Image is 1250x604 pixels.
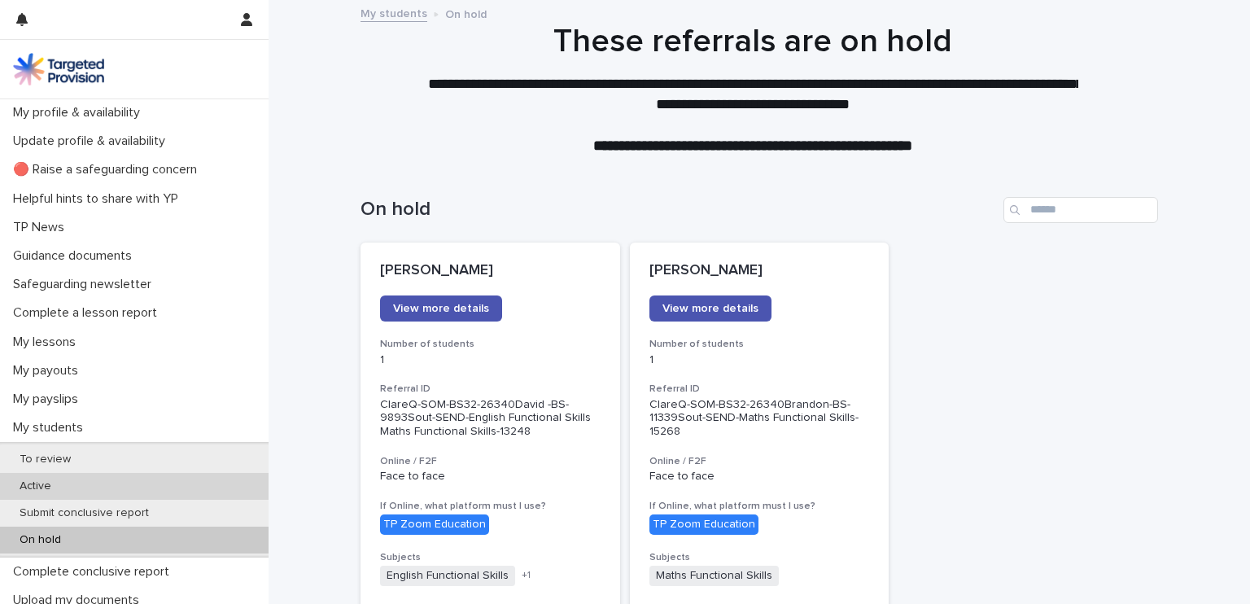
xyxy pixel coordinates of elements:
[649,338,870,351] h3: Number of students
[522,571,531,580] span: + 1
[7,479,64,493] p: Active
[7,392,91,407] p: My payslips
[361,198,997,221] h1: On hold
[7,453,84,466] p: To review
[649,398,870,439] p: ClareQ-SOM-BS32-26340Brandon-BS-11339Sout-SEND-Maths Functional Skills-15268
[380,353,601,367] p: 1
[13,53,104,85] img: M5nRWzHhSzIhMunXDL62
[7,305,170,321] p: Complete a lesson report
[380,383,601,396] h3: Referral ID
[380,566,515,586] span: English Functional Skills
[7,564,182,580] p: Complete conclusive report
[649,455,870,468] h3: Online / F2F
[649,514,758,535] div: TP Zoom Education
[380,455,601,468] h3: Online / F2F
[649,262,870,280] p: [PERSON_NAME]
[380,514,489,535] div: TP Zoom Education
[1003,197,1158,223] input: Search
[7,277,164,292] p: Safeguarding newsletter
[662,303,758,314] span: View more details
[393,303,489,314] span: View more details
[354,22,1152,61] h1: These referrals are on hold
[7,105,153,120] p: My profile & availability
[649,383,870,396] h3: Referral ID
[7,248,145,264] p: Guidance documents
[7,335,89,350] p: My lessons
[7,420,96,435] p: My students
[649,551,870,564] h3: Subjects
[7,133,178,149] p: Update profile & availability
[649,295,771,322] a: View more details
[380,470,601,484] p: Face to face
[7,191,191,207] p: Helpful hints to share with YP
[380,398,601,439] p: ClareQ-SOM-BS32-26340David -BS-9893Sout-SEND-English Functional Skills Maths Functional Skills-13248
[380,295,502,322] a: View more details
[380,262,601,280] p: [PERSON_NAME]
[380,338,601,351] h3: Number of students
[649,566,779,586] span: Maths Functional Skills
[380,500,601,513] h3: If Online, what platform must I use?
[649,470,870,484] p: Face to face
[7,220,77,235] p: TP News
[7,506,162,520] p: Submit conclusive report
[7,533,74,547] p: On hold
[361,3,427,22] a: My students
[380,551,601,564] h3: Subjects
[649,353,870,367] p: 1
[7,363,91,379] p: My payouts
[7,162,210,177] p: 🔴 Raise a safeguarding concern
[649,500,870,513] h3: If Online, what platform must I use?
[445,4,487,22] p: On hold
